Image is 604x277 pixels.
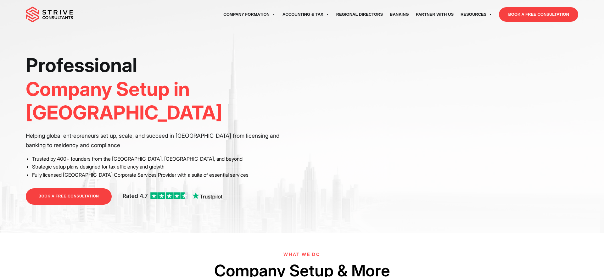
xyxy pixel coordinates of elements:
a: Resources [457,6,496,23]
li: Fully licensed [GEOGRAPHIC_DATA] Corporate Services Provider with a suite of essential services [32,171,297,179]
a: BOOK A FREE CONSULTATION [26,188,111,204]
li: Strategic setup plans designed for tax efficiency and growth [32,163,297,171]
img: main-logo.svg [26,7,73,22]
a: Company Formation [220,6,279,23]
a: BOOK A FREE CONSULTATION [499,7,578,22]
iframe: <br /> [307,53,578,206]
span: Company Setup in [GEOGRAPHIC_DATA] [26,77,222,125]
a: Accounting & Tax [279,6,333,23]
p: Helping global entrepreneurs set up, scale, and succeed in [GEOGRAPHIC_DATA] from licensing and b... [26,131,297,150]
a: Banking [386,6,412,23]
li: Trusted by 400+ founders from the [GEOGRAPHIC_DATA], [GEOGRAPHIC_DATA], and beyond [32,155,297,163]
a: Partner with Us [412,6,457,23]
a: Regional Directors [333,6,386,23]
h1: Professional [26,53,297,125]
